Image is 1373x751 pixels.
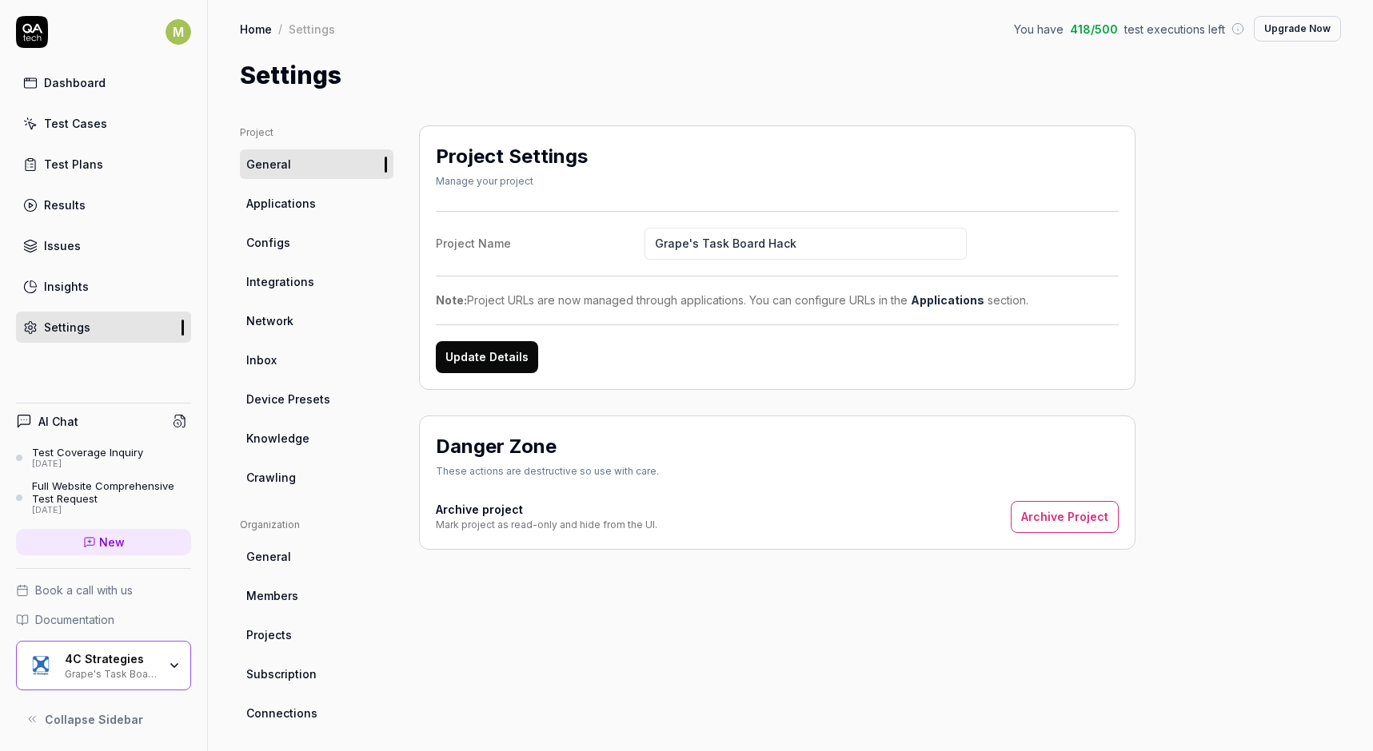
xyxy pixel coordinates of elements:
[246,352,277,368] span: Inbox
[246,234,290,251] span: Configs
[436,464,659,479] div: These actions are destructive so use with care.
[32,446,143,459] div: Test Coverage Inquiry
[240,21,272,37] a: Home
[16,611,191,628] a: Documentation
[246,587,298,604] span: Members
[240,423,393,453] a: Knowledge
[1254,16,1341,42] button: Upgrade Now
[26,651,55,680] img: 4C Strategies Logo
[246,430,309,447] span: Knowledge
[436,341,538,373] button: Update Details
[240,189,393,218] a: Applications
[32,459,143,470] div: [DATE]
[436,501,657,518] h4: Archive project
[436,235,645,252] div: Project Name
[16,189,191,221] a: Results
[65,666,158,679] div: Grape's Task Board Hack
[65,652,158,666] div: 4C Strategies
[246,626,292,643] span: Projects
[44,237,81,254] div: Issues
[240,345,393,375] a: Inbox
[289,21,335,37] div: Settings
[240,620,393,650] a: Projects
[240,659,393,689] a: Subscription
[166,16,191,48] button: M
[16,108,191,139] a: Test Cases
[278,21,282,37] div: /
[240,267,393,296] a: Integrations
[166,19,191,45] span: M
[35,582,133,598] span: Book a call with us
[246,195,316,212] span: Applications
[246,156,291,173] span: General
[16,230,191,261] a: Issues
[436,174,588,189] div: Manage your project
[16,703,191,735] button: Collapse Sidebar
[240,149,393,179] a: General
[16,479,191,516] a: Full Website Comprehensive Test Request[DATE]
[44,197,86,213] div: Results
[436,518,657,532] div: Mark project as read-only and hide from the UI.
[44,74,106,91] div: Dashboard
[16,641,191,690] button: 4C Strategies Logo4C StrategiesGrape's Task Board Hack
[240,125,393,140] div: Project
[16,67,191,98] a: Dashboard
[436,432,557,461] h2: Danger Zone
[38,413,78,430] h4: AI Chat
[436,142,588,171] h2: Project Settings
[246,273,314,290] span: Integrations
[16,312,191,343] a: Settings
[44,278,89,295] div: Insights
[1011,501,1119,533] button: Archive Project
[240,581,393,610] a: Members
[99,534,125,550] span: New
[246,705,317,721] span: Connections
[246,469,296,486] span: Crawling
[16,446,191,470] a: Test Coverage Inquiry[DATE]
[240,463,393,492] a: Crawling
[16,582,191,598] a: Book a call with us
[35,611,114,628] span: Documentation
[240,698,393,728] a: Connections
[1070,21,1118,38] span: 418 / 500
[32,505,191,516] div: [DATE]
[246,312,293,329] span: Network
[911,293,984,307] a: Applications
[240,542,393,571] a: General
[240,384,393,414] a: Device Presets
[240,518,393,532] div: Organization
[240,58,341,93] h1: Settings
[1014,21,1064,38] span: You have
[246,666,317,682] span: Subscription
[16,149,191,180] a: Test Plans
[1124,21,1225,38] span: test executions left
[44,156,103,173] div: Test Plans
[16,529,191,555] a: New
[240,306,393,336] a: Network
[246,391,330,407] span: Device Presets
[436,292,1119,308] div: Project URLs are now managed through applications. You can configure URLs in the section.
[436,293,467,307] strong: Note:
[645,228,967,260] input: Project Name
[45,711,143,728] span: Collapse Sidebar
[16,271,191,302] a: Insights
[44,115,107,132] div: Test Cases
[44,319,90,336] div: Settings
[32,479,191,506] div: Full Website Comprehensive Test Request
[240,228,393,257] a: Configs
[246,548,291,565] span: General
